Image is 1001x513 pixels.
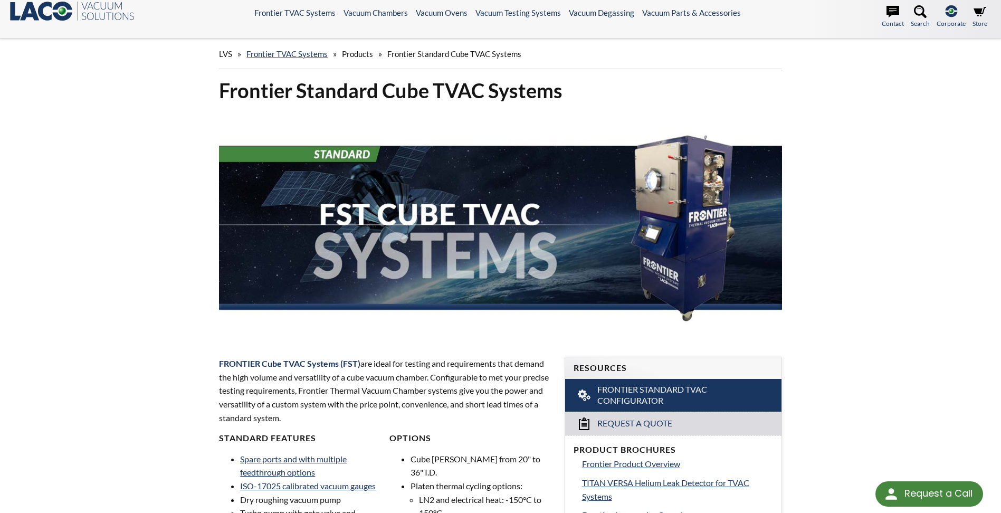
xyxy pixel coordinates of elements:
a: TITAN VERSA Helium Leak Detector for TVAC Systems [582,476,773,503]
span: Corporate [937,18,966,28]
div: » » » [219,39,781,69]
li: Cube [PERSON_NAME] from 20" to 36" I.D. [411,452,552,479]
span: Frontier Standard TVAC Configurator [597,384,750,406]
a: Store [973,5,987,28]
span: Products [342,49,373,59]
h4: Resources [574,363,773,374]
a: Frontier Product Overview [582,457,773,471]
a: Search [911,5,930,28]
span: TITAN VERSA Helium Leak Detector for TVAC Systems [582,478,749,501]
span: Frontier Standard Cube TVAC Systems [387,49,521,59]
div: Request a Call [904,481,973,506]
a: Contact [882,5,904,28]
a: Request a Quote [565,412,781,435]
a: Vacuum Parts & Accessories [642,8,741,17]
p: are ideal for testing and requirements that demand the high volume and versatility of a cube vacu... [219,357,551,424]
li: Dry roughing vacuum pump [240,493,382,507]
a: Frontier Standard TVAC Configurator [565,379,781,412]
h4: Standard Features [219,433,382,444]
a: Vacuum Chambers [344,8,408,17]
span: LVS [219,49,232,59]
a: Spare ports and with multiple feedthrough options [240,454,347,478]
h4: Product Brochures [574,444,773,455]
span: Request a Quote [597,418,672,429]
h1: Frontier Standard Cube TVAC Systems [219,78,781,103]
a: ISO-17025 calibrated vacuum gauges [240,481,376,491]
h4: Options [389,433,552,444]
a: Vacuum Degassing [569,8,634,17]
img: round button [883,486,900,502]
div: Request a Call [875,481,983,507]
a: Frontier TVAC Systems [246,49,328,59]
a: Vacuum Ovens [416,8,468,17]
a: Vacuum Testing Systems [475,8,561,17]
img: FST Cube TVAC Systems header [219,112,781,337]
span: Frontier Product Overview [582,459,680,469]
a: Frontier TVAC Systems [254,8,336,17]
span: FRONTIER Cube TVAC Systems (FST) [219,358,360,368]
